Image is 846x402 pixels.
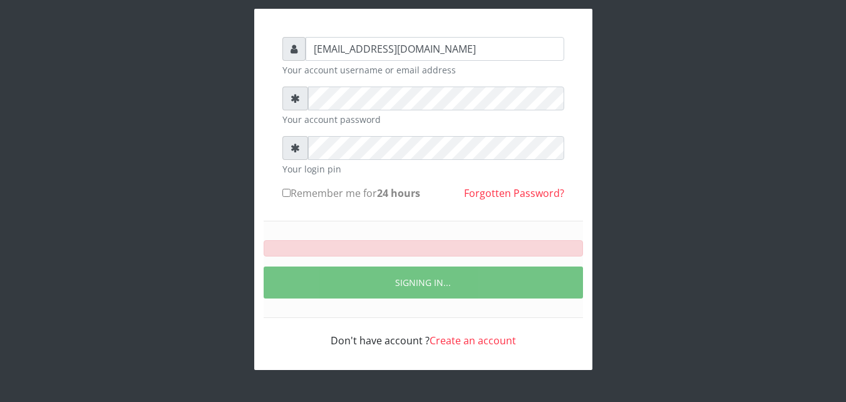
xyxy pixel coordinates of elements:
input: Remember me for24 hours [282,189,291,197]
button: SIGNING IN... [264,267,583,299]
b: 24 hours [377,186,420,200]
small: Your account password [282,113,564,126]
input: Username or email address [306,37,564,61]
label: Remember me for [282,186,420,201]
div: Don't have account ? [282,318,564,348]
a: Create an account [430,334,516,347]
small: Your account username or email address [282,63,564,77]
a: Forgotten Password? [464,186,564,200]
small: Your login pin [282,162,564,176]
